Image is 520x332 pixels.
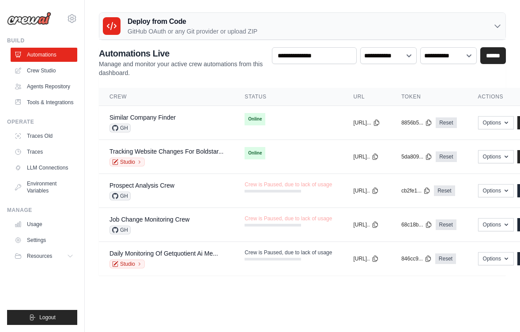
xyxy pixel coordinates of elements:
[128,16,257,27] h3: Deploy from Code
[401,153,432,160] button: 5da809...
[401,255,432,262] button: 846cc9...
[11,48,77,62] a: Automations
[109,216,189,223] a: Job Change Monitoring Crew
[11,217,77,231] a: Usage
[478,150,514,163] button: Options
[11,161,77,175] a: LLM Connections
[7,118,77,125] div: Operate
[109,148,223,155] a: Tracking Website Changes For Boldstar...
[434,185,455,196] a: Reset
[99,47,265,60] h2: Automations Live
[99,60,265,77] p: Manage and monitor your active crew automations from this dashboard.
[245,181,332,188] span: Crew is Paused, due to lack of usage
[245,215,332,222] span: Crew is Paused, due to lack of usage
[11,64,77,78] a: Crew Studio
[99,88,234,106] th: Crew
[11,129,77,143] a: Traces Old
[7,310,77,325] button: Logout
[11,177,77,198] a: Environment Variables
[245,113,265,125] span: Online
[435,253,456,264] a: Reset
[39,314,56,321] span: Logout
[436,151,456,162] a: Reset
[234,88,343,106] th: Status
[109,192,131,200] span: GH
[109,226,131,234] span: GH
[109,250,218,257] a: Daily Monitoring Of Getquotient Ai Me...
[11,249,77,263] button: Resources
[109,114,176,121] a: Similar Company Finder
[109,158,145,166] a: Studio
[401,187,430,194] button: cb2fe1...
[401,119,432,126] button: 8856b5...
[109,260,145,268] a: Studio
[343,88,391,106] th: URL
[7,207,77,214] div: Manage
[27,253,52,260] span: Resources
[11,79,77,94] a: Agents Repository
[436,117,456,128] a: Reset
[11,95,77,109] a: Tools & Integrations
[7,37,77,44] div: Build
[128,27,257,36] p: GitHub OAuth or any Git provider or upload ZIP
[245,249,332,256] span: Crew is Paused, due to lack of usage
[478,184,514,197] button: Options
[109,124,131,132] span: GH
[401,221,432,228] button: 68c18b...
[7,12,51,25] img: Logo
[391,88,467,106] th: Token
[478,116,514,129] button: Options
[109,182,174,189] a: Prospect Analysis Crew
[11,233,77,247] a: Settings
[478,218,514,231] button: Options
[11,145,77,159] a: Traces
[436,219,456,230] a: Reset
[245,147,265,159] span: Online
[478,252,514,265] button: Options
